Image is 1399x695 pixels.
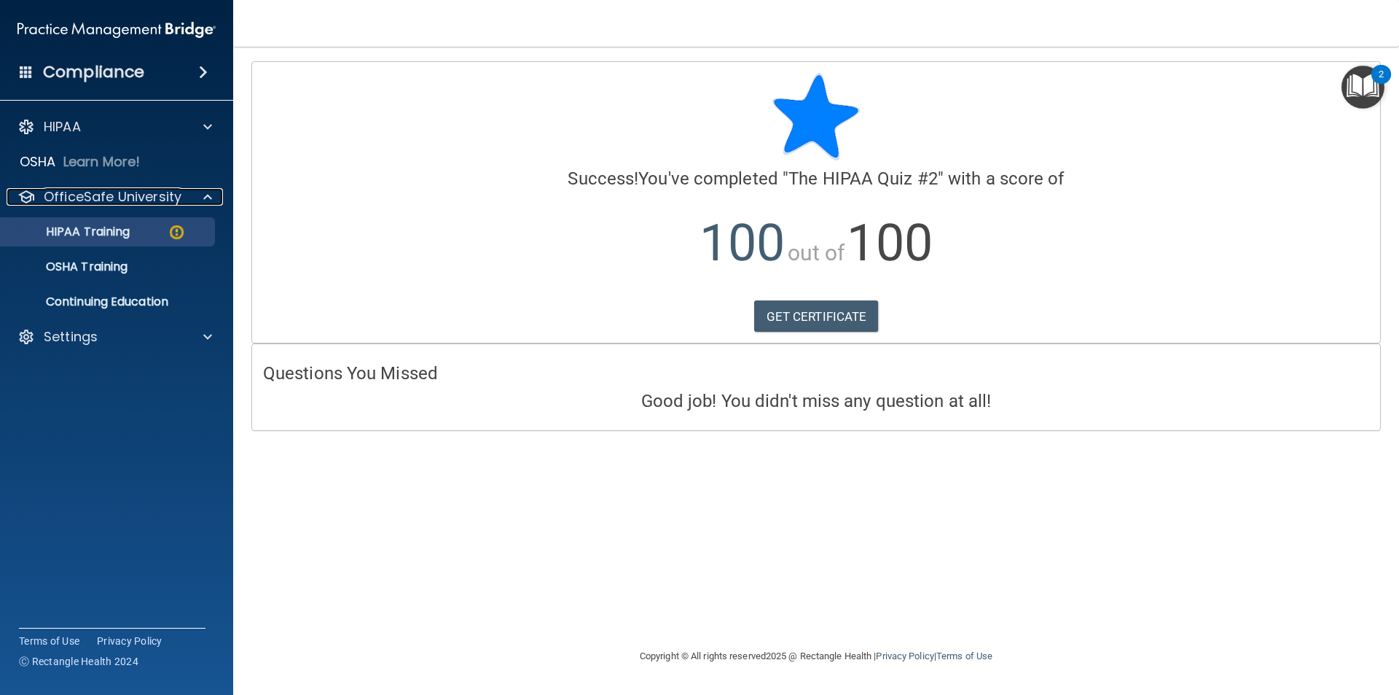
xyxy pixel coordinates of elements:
[263,392,1369,411] h4: Good job! You didn't miss any question at all!
[568,168,638,189] span: Success!
[168,223,186,241] img: warning-circle.0cc9ac19.png
[9,295,208,309] p: Continuing Education
[263,169,1369,188] h4: You've completed " " with a score of
[97,634,162,648] a: Privacy Policy
[19,654,138,669] span: Ⓒ Rectangle Health 2024
[17,15,216,44] img: PMB logo
[44,118,81,136] p: HIPAA
[19,634,79,648] a: Terms of Use
[17,118,212,136] a: HIPAA
[754,300,879,333] a: GET CERTIFICATE
[1341,66,1384,109] button: Open Resource Center, 2 new notifications
[936,651,992,661] a: Terms of Use
[876,651,933,661] a: Privacy Policy
[788,168,938,189] span: The HIPAA Quiz #2
[9,225,130,239] p: HIPAA Training
[44,328,98,346] p: Settings
[1379,74,1384,93] div: 2
[847,213,932,273] span: 100
[63,153,141,171] p: Learn More!
[772,73,860,160] img: blue-star-rounded.9d042014.png
[17,188,212,206] a: OfficeSafe University
[20,153,56,171] p: OSHA
[550,633,1082,680] div: Copyright © All rights reserved 2025 @ Rectangle Health | |
[43,62,144,82] h4: Compliance
[263,364,1369,383] h4: Questions You Missed
[788,240,845,265] span: out of
[9,260,128,274] p: OSHA Training
[1326,594,1382,650] iframe: Drift Widget Chat Controller
[699,213,785,273] span: 100
[17,328,212,346] a: Settings
[44,188,181,206] p: OfficeSafe University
